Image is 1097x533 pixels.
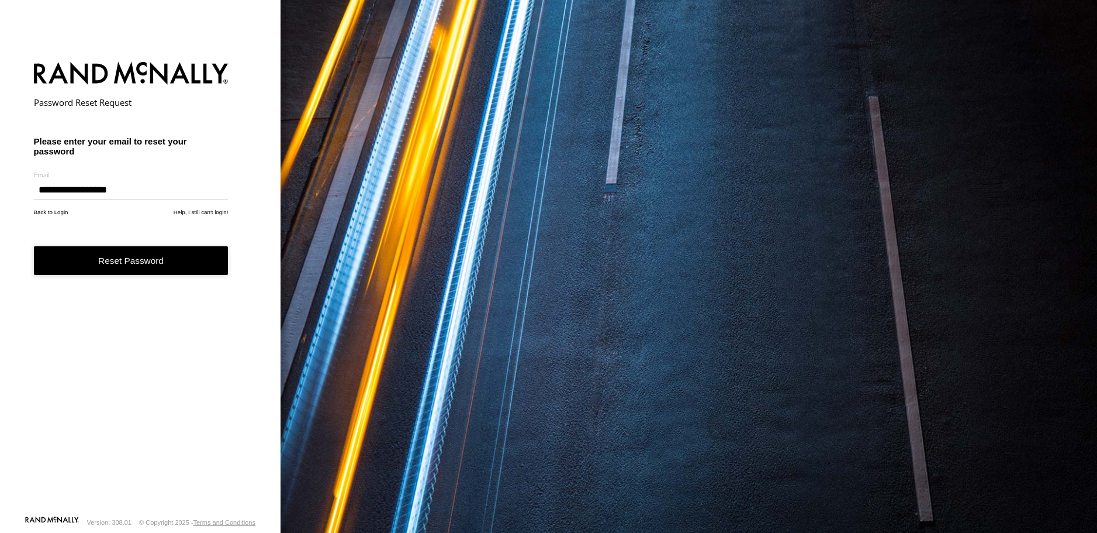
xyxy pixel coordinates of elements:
h2: Password Reset Request [34,97,229,108]
a: Terms and Conditions [193,519,255,526]
h3: Please enter your email to reset your password [34,136,229,156]
a: Back to Login [34,209,68,215]
a: Help, I still can't login! [174,209,229,215]
div: Version: 308.01 [87,519,131,526]
label: Email [34,170,229,179]
a: Visit our Website [25,517,79,528]
div: © Copyright 2025 - [139,519,255,526]
img: Rand McNally [34,60,229,90]
button: Reset Password [34,246,229,275]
